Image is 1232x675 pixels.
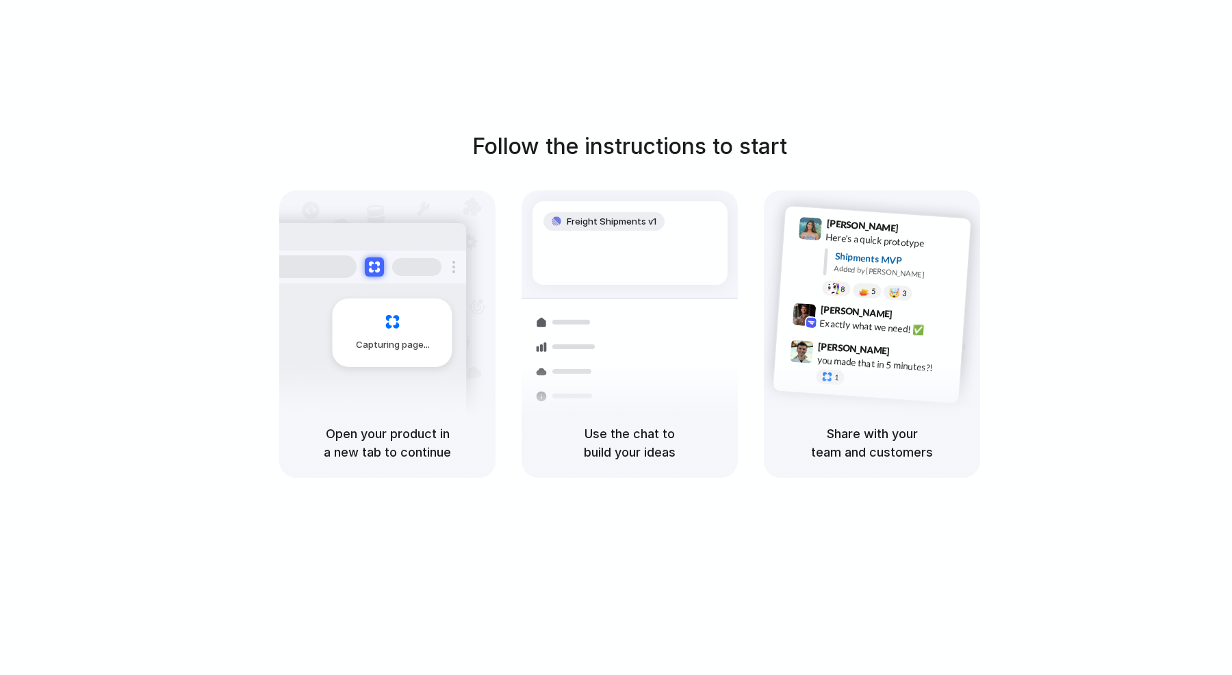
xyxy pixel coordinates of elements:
div: Shipments MVP [834,249,961,271]
h5: Share with your team and customers [780,424,964,461]
h5: Open your product in a new tab to continue [296,424,479,461]
div: you made that in 5 minutes?! [817,353,953,376]
span: 8 [840,285,845,292]
div: Added by [PERSON_NAME] [834,263,960,283]
span: Freight Shipments v1 [567,215,656,229]
span: 5 [871,287,876,294]
span: 3 [902,290,907,297]
span: [PERSON_NAME] [820,301,893,321]
span: 1 [834,374,839,381]
span: Capturing page [356,338,432,352]
div: Here's a quick prototype [825,229,962,253]
h1: Follow the instructions to start [472,130,787,163]
h5: Use the chat to build your ideas [538,424,721,461]
span: 9:47 AM [894,345,922,361]
div: 🤯 [889,288,901,298]
span: [PERSON_NAME] [818,338,890,358]
span: 9:42 AM [897,308,925,324]
span: [PERSON_NAME] [826,216,899,235]
div: Exactly what we need! ✅ [819,316,956,339]
span: 9:41 AM [903,222,931,238]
